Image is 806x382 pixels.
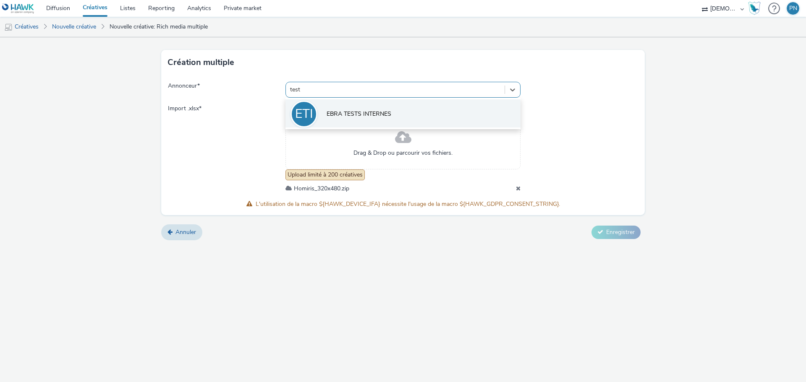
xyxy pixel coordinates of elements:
span: EBRA TESTS INTERNES [327,110,391,118]
a: Hawk Academy [748,2,764,15]
div: PN [789,2,797,15]
span: Import .xlsx * [168,104,285,193]
span: L'utilisation de la macro ${HAWK_DEVICE_IFA} nécessite l'usage de la macro ${HAWK_GDPR_CONSENT_ST... [256,200,560,208]
span: Homiris_320x480.zip [294,185,349,192]
img: mobile [4,23,13,31]
span: Enregistrer [606,228,635,236]
a: Annuler [161,224,202,240]
h3: Création multiple [167,56,234,69]
a: Nouvelle créative [48,17,100,37]
span: Annonceur * [168,82,285,98]
a: Nouvelle créative: Rich media multiple [105,17,212,37]
div: ETI [295,102,313,126]
div: Upload limité à 200 créatives [285,169,365,180]
img: Hawk Academy [748,2,761,15]
span: Drag & Drop ou parcourir vos fichiers. [353,149,453,157]
button: Enregistrer [591,226,641,239]
span: Annuler [175,228,196,236]
img: undefined Logo [2,3,34,14]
